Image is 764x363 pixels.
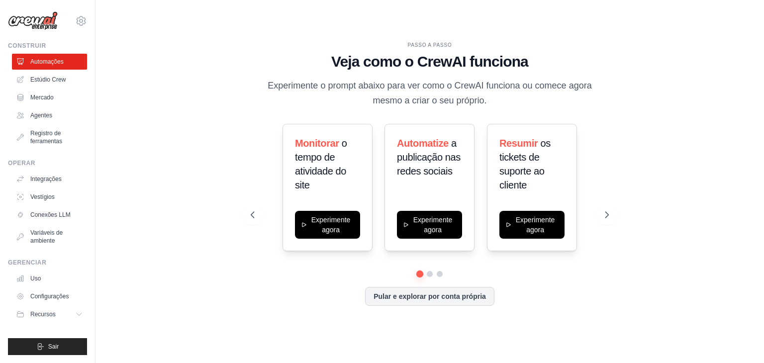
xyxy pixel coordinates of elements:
[8,160,35,167] font: Operar
[408,42,452,48] font: PASSO A PASSO
[499,138,551,190] font: os tickets de suporte ao cliente
[30,311,56,318] font: Recursos
[30,293,69,300] font: Configurações
[12,125,87,149] a: Registro de ferramentas
[12,207,87,223] a: Conexões LLM
[30,94,54,101] font: Mercado
[12,107,87,123] a: Agentes
[30,130,62,145] font: Registro de ferramentas
[30,176,62,182] font: Integrações
[12,90,87,105] a: Mercado
[30,58,64,65] font: Automações
[12,306,87,322] button: Recursos
[268,81,591,105] font: Experimente o prompt abaixo para ver como o CrewAI funciona ou comece agora mesmo a criar o seu p...
[413,216,453,234] font: Experimente agora
[8,259,46,266] font: Gerenciar
[30,193,55,200] font: Vestígios
[499,211,565,239] button: Experimente agora
[30,229,63,244] font: Variáveis ​​de ambiente
[12,72,87,88] a: Estúdio Crew
[30,211,71,218] font: Conexões LLM
[331,53,528,70] font: Veja como o CrewAI funciona
[515,216,555,234] font: Experimente agora
[12,271,87,286] a: Uso
[30,76,66,83] font: Estúdio Crew
[12,288,87,304] a: Configurações
[311,216,351,234] font: Experimente agora
[12,54,87,70] a: Automações
[12,189,87,205] a: Vestígios
[397,211,462,239] button: Experimente agora
[397,138,449,149] font: Automatize
[365,287,494,306] button: Pular e explorar por conta própria
[295,211,360,239] button: Experimente agora
[48,343,59,350] font: Sair
[374,292,486,300] font: Pular e explorar por conta própria
[499,138,538,149] font: Resumir
[397,138,461,177] font: a publicação nas redes sociais
[8,42,46,49] font: Construir
[30,112,52,119] font: Agentes
[295,138,339,149] font: Monitorar
[12,225,87,249] a: Variáveis ​​de ambiente
[30,275,41,282] font: Uso
[714,315,764,363] iframe: Chat Widget
[12,171,87,187] a: Integrações
[8,338,87,355] button: Sair
[8,11,58,30] img: Logotipo
[295,138,347,190] font: o tempo de atividade do site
